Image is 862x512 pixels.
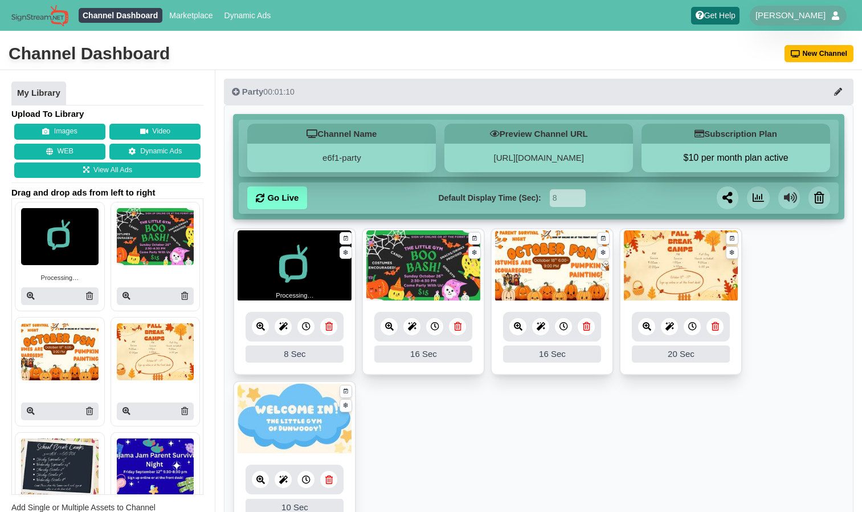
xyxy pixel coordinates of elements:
a: Marketplace [165,8,217,23]
div: 16 Sec [503,346,601,363]
a: [URL][DOMAIN_NAME] [494,153,584,162]
button: WEB [14,144,105,160]
div: Channel Dashboard [9,42,170,65]
img: 184.735 kb [624,230,738,302]
span: Add Single or Multiple Assets to Channel [11,503,156,512]
div: 8 Sec [246,346,344,363]
button: Video [109,124,201,140]
h5: Subscription Plan [642,124,830,144]
button: Party00:01:10 [224,79,853,105]
img: Sign stream loading animation [21,208,99,265]
span: [PERSON_NAME] [755,10,826,21]
img: 261.111 kb [495,230,609,302]
div: 20 Sec [632,346,730,363]
img: P250x250 image processing20250930 1793698 1t9ey43 [117,208,194,265]
img: Sign Stream.NET [11,5,68,27]
button: New Channel [785,45,854,62]
a: Dynamic Ads [220,8,275,23]
a: View All Ads [14,162,201,178]
label: Default Display Time (Sec): [438,192,541,204]
a: My Library [11,82,66,105]
input: Seconds [550,189,586,207]
img: P250x250 image processing20250913 1472544 1k6wylf [21,438,99,495]
span: Drag and drop ads from left to right [11,187,203,198]
span: Party [242,87,264,96]
h5: Channel Name [247,124,436,144]
h5: Preview Channel URL [444,124,633,144]
img: Sign stream loading animation [238,230,352,302]
h4: Upload To Library [11,108,203,120]
img: P250x250 image processing20250906 996236 7n2vdi [117,438,194,495]
img: P250x250 image processing20250916 1593173 1ycffyq [117,323,194,380]
div: e6f1-party [247,144,436,172]
div: 16 Sec [374,346,472,363]
small: Processing… [41,273,79,283]
button: $10 per month plan active [642,152,830,164]
a: Go Live [247,186,307,209]
a: Get Help [691,7,740,25]
button: Images [14,124,105,140]
img: 92.484 kb [238,384,352,455]
div: 00:01:10 [232,86,295,97]
small: Processing… [276,291,314,300]
a: Channel Dashboard [79,8,162,23]
img: P250x250 image processing20250930 1793698 1v7o0gj [21,323,99,380]
a: Dynamic Ads [109,144,201,160]
img: 245.786 kb [366,230,480,302]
